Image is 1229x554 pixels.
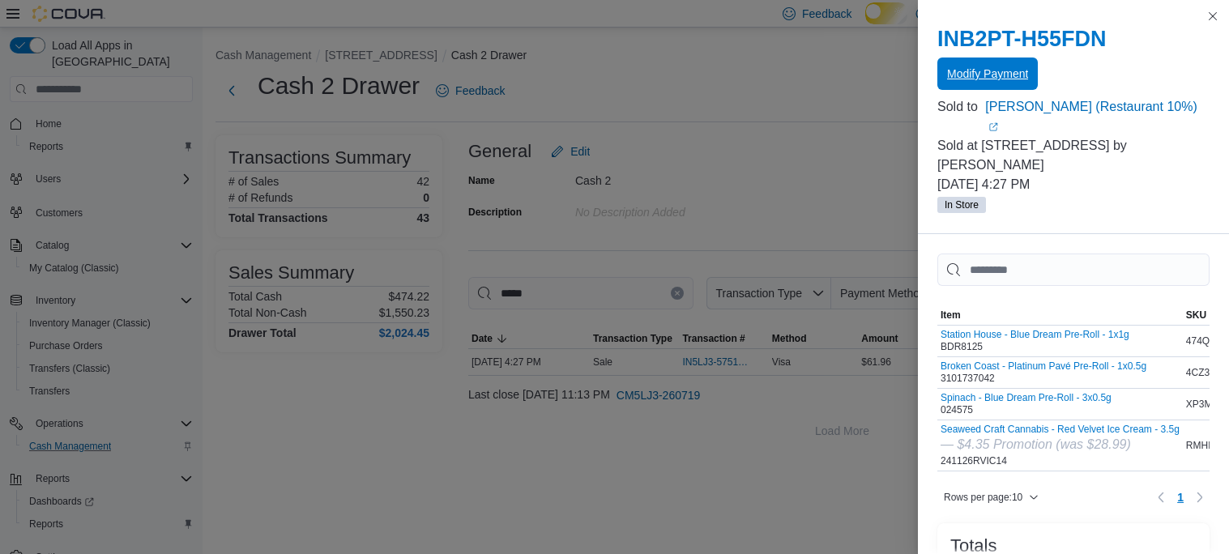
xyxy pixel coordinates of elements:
[941,392,1112,403] button: Spinach - Blue Dream Pre-Roll - 3x0.5g
[1151,484,1210,510] nav: Pagination for table: MemoryTable from EuiInMemoryTable
[945,198,979,212] span: In Store
[1186,309,1206,322] span: SKU
[941,424,1180,467] div: 241126RVIC14
[947,66,1028,82] span: Modify Payment
[1171,484,1190,510] button: Page 1 of 1
[944,491,1022,504] span: Rows per page : 10
[941,360,1146,372] button: Broken Coast - Platinum Pavé Pre-Roll - 1x0.5g
[985,97,1210,136] a: [PERSON_NAME] (Restaurant 10%)External link
[941,360,1146,385] div: 3101737042
[941,329,1129,353] div: BDR8125
[937,97,982,117] div: Sold to
[937,488,1045,507] button: Rows per page:10
[941,392,1112,416] div: 024575
[941,309,961,322] span: Item
[937,58,1038,90] button: Modify Payment
[1177,489,1184,505] span: 1
[937,136,1210,175] p: Sold at [STREET_ADDRESS] by [PERSON_NAME]
[941,435,1180,454] div: — $4.35 Promotion (was $28.99)
[941,424,1180,435] button: Seaweed Craft Cannabis - Red Velvet Ice Cream - 3.5g
[988,122,998,132] svg: External link
[937,175,1210,194] p: [DATE] 4:27 PM
[1203,6,1223,26] button: Close this dialog
[937,254,1210,286] input: This is a search bar. As you type, the results lower in the page will automatically filter.
[1171,484,1190,510] ul: Pagination for table: MemoryTable from EuiInMemoryTable
[937,197,986,213] span: In Store
[937,26,1210,52] h2: INB2PT-H55FDN
[1151,488,1171,507] button: Previous page
[941,329,1129,340] button: Station House - Blue Dream Pre-Roll - 1x1g
[1190,488,1210,507] button: Next page
[937,305,1183,325] button: Item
